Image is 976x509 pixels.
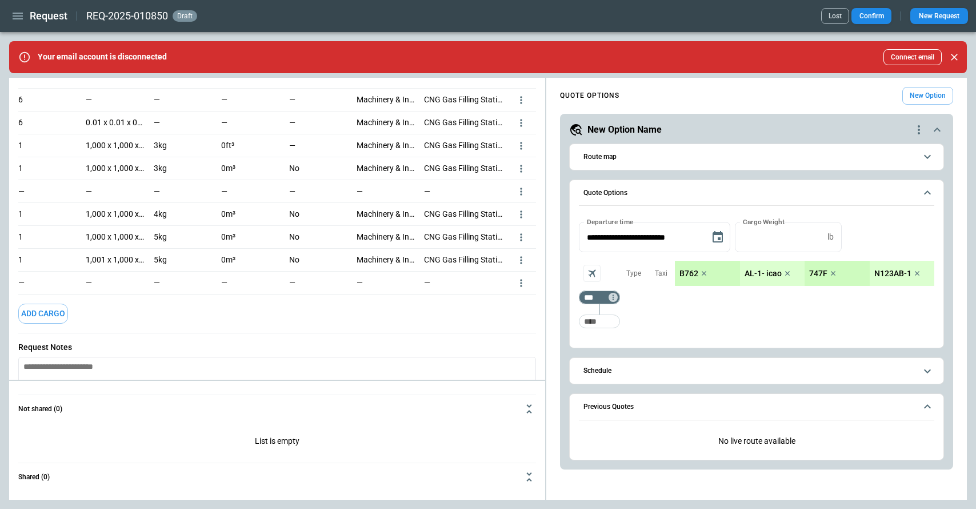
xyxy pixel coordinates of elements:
button: Choose date, selected date is Aug 12, 2025 [706,226,729,249]
div: CNG Gas Filling Stations [424,134,515,157]
p: Request Notes [18,343,536,352]
p: 6 [18,95,23,105]
div: CNG Gas Filling Stations [424,88,515,111]
span: draft [175,12,195,20]
button: Shared (0) [18,463,536,491]
p: Your email account is disconnected [38,52,167,62]
div: Machinery & Industrial Equipment [357,111,424,134]
div: 1,000 x 1,000 x 1,000cm [86,225,153,248]
div: Machinery & Industrial Equipment [357,225,424,248]
p: — [357,278,415,288]
p: 1 [18,209,23,219]
p: 747F [809,269,827,279]
p: 1 [18,164,23,173]
div: CNG Gas Filling Stations [424,202,515,225]
p: No [289,255,299,265]
p: 6 [18,118,23,128]
div: No dimensions [86,271,153,294]
button: more [515,209,527,220]
p: Type [626,269,641,279]
p: CNG Gas Filling Stations [424,141,506,150]
p: — [18,186,25,196]
p: Machinery & Industrial Equipment [357,255,415,265]
span: Aircraft selection [583,265,601,282]
p: Machinery & Industrial Equipment [357,232,415,242]
div: scrollable content [546,82,967,474]
button: more [515,186,527,197]
p: 0.01 x 0.01 x 0.01m [86,118,144,128]
p: — [154,118,160,128]
p: Machinery & Industrial Equipment [357,95,415,105]
p: CNG Gas Filling Stations [424,255,506,265]
p: — [221,186,227,196]
p: — [289,118,295,128]
button: more [515,94,527,106]
button: New Request [910,8,967,24]
p: — [18,278,25,288]
p: 0m³ [221,232,235,242]
p: 1,000 x 1,000 x 1,000cm [86,209,144,219]
p: No [289,209,299,219]
h6: Shared (0) [18,474,50,481]
p: N123AB-1 [874,269,911,279]
p: 1 [18,255,23,265]
p: 5kg [154,232,167,242]
p: — [221,118,227,128]
button: Route map [579,144,934,170]
button: Confirm [851,8,891,24]
p: — [154,278,160,288]
p: No [289,232,299,242]
button: more [515,232,527,243]
div: Not shared (0) [18,423,536,463]
div: CNG Gas Filling Stations [424,248,515,271]
p: List is empty [18,423,536,463]
div: No dimensions [86,88,153,111]
div: Machinery & Industrial Equipment [357,157,424,180]
button: Quote Options [579,180,934,206]
button: more [515,117,527,129]
div: 0.01 x 0.01 x 0.01m [86,111,153,134]
p: 0m³ [221,164,235,173]
p: 0m³ [221,209,235,219]
button: Connect email [883,49,942,65]
p: 1,001 x 1,000 x 1,000cm [86,255,144,265]
div: scrollable content [675,261,934,286]
p: Machinery & Industrial Equipment [357,141,415,150]
div: quote-option-actions [912,123,926,137]
button: more [515,254,527,266]
div: 1,000 x 1,000 x 1,000cm [86,157,153,180]
p: B762 [679,269,698,279]
p: — [424,278,506,288]
p: — [221,95,227,105]
div: No description [424,180,515,202]
h6: Not shared (0) [18,405,62,413]
p: — [289,95,295,105]
button: New Option Namequote-option-actions [569,123,944,137]
div: 1,001 x 1,000 x 1,000cm [86,248,153,271]
button: Not shared (0) [18,395,536,423]
p: AL-1- icao [745,269,782,279]
div: CNG Gas Filling Stations [424,157,515,180]
div: dismiss [946,45,962,70]
div: Machinery & Industrial Equipment [357,88,424,111]
p: CNG Gas Filling Stations [424,118,506,128]
div: No dimensions [86,180,153,202]
p: 4kg [154,209,167,219]
div: Too short [579,315,620,328]
div: Machinery & Industrial Equipment [357,248,424,271]
p: 1 [18,232,23,242]
p: Taxi [655,269,667,279]
p: 3kg [154,164,167,173]
p: 1,000 x 1,000 x 1,000cm [86,164,144,173]
p: — [86,95,144,105]
div: No description [424,271,515,294]
div: 1,000 x 1,000 x 1,000cm [86,134,153,157]
p: — [86,186,144,196]
div: CNG Gas Filling Stations [424,111,515,134]
h6: Route map [583,153,617,161]
button: New Option [902,87,953,105]
h6: Previous Quotes [583,403,634,411]
button: Close [946,49,962,65]
p: No [289,164,299,173]
h6: Quote Options [583,189,627,197]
